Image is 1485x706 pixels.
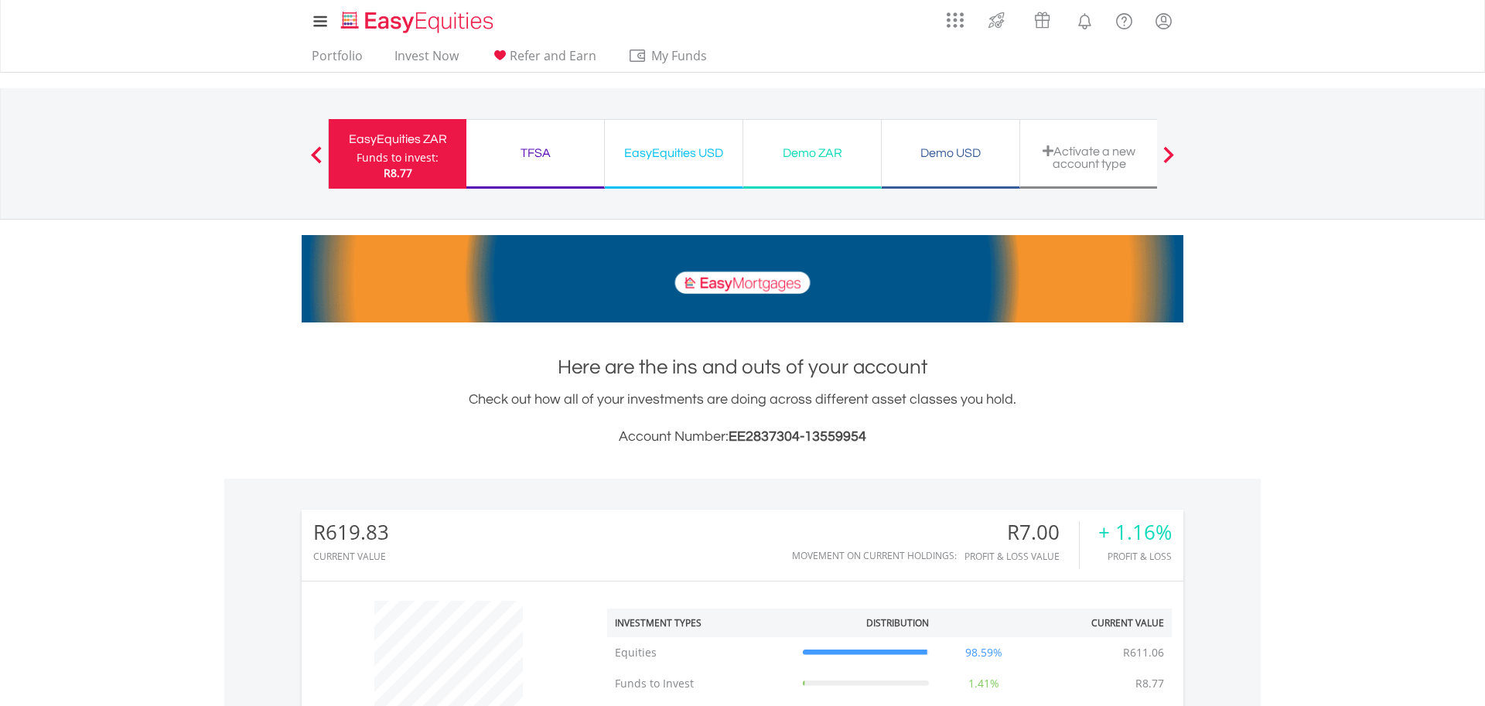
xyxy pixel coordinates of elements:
div: EasyEquities ZAR [338,128,457,150]
td: Equities [607,637,795,668]
td: Funds to Invest [607,668,795,699]
a: My Profile [1144,4,1183,38]
td: 98.59% [937,637,1031,668]
div: R7.00 [964,521,1079,544]
span: EE2837304-13559954 [729,429,866,444]
a: Invest Now [388,48,465,72]
img: EasyMortage Promotion Banner [302,235,1183,322]
td: R611.06 [1115,637,1172,668]
a: AppsGrid [937,4,974,29]
a: Portfolio [306,48,369,72]
div: Movement on Current Holdings: [792,551,957,561]
a: Home page [335,4,500,35]
div: Distribution [866,616,929,629]
td: R8.77 [1128,668,1172,699]
a: Refer and Earn [484,48,603,72]
div: Demo ZAR [753,142,872,164]
div: Profit & Loss [1098,551,1172,561]
div: Activate a new account type [1029,145,1149,170]
div: EasyEquities USD [614,142,733,164]
a: FAQ's and Support [1104,4,1144,35]
a: Notifications [1065,4,1104,35]
div: + 1.16% [1098,521,1172,544]
h1: Here are the ins and outs of your account [302,353,1183,381]
h3: Account Number: [302,426,1183,448]
div: CURRENT VALUE [313,551,389,561]
div: Check out how all of your investments are doing across different asset classes you hold. [302,389,1183,448]
div: R619.83 [313,521,389,544]
span: My Funds [628,46,729,66]
div: Profit & Loss Value [964,551,1079,561]
div: TFSA [476,142,595,164]
a: Vouchers [1019,4,1065,32]
th: Current Value [1030,609,1172,637]
td: 1.41% [937,668,1031,699]
img: thrive-v2.svg [984,8,1009,32]
div: Funds to invest: [357,150,439,165]
img: grid-menu-icon.svg [947,12,964,29]
th: Investment Types [607,609,795,637]
img: vouchers-v2.svg [1029,8,1055,32]
span: Refer and Earn [510,47,596,64]
div: Demo USD [891,142,1010,164]
img: EasyEquities_Logo.png [338,9,500,35]
span: R8.77 [384,165,412,180]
